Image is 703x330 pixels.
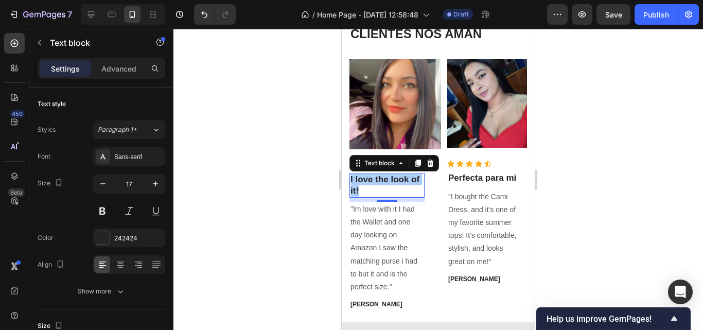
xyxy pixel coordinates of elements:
[342,29,535,330] iframe: Design area
[10,110,25,118] div: 450
[38,125,56,134] div: Styles
[38,282,165,301] button: Show more
[106,30,197,119] img: Alt Image
[312,9,315,20] span: /
[194,4,236,25] div: Undo/Redo
[547,312,680,325] button: Show survey - Help us improve GemPages!
[317,9,418,20] span: Home Page - [DATE] 12:58:48
[453,10,469,19] span: Draft
[78,286,126,297] div: Show more
[547,314,668,324] span: Help us improve GemPages!
[635,4,678,25] button: Publish
[668,280,693,304] div: Open Intercom Messenger
[38,177,65,190] div: Size
[596,4,630,25] button: Save
[643,9,669,20] div: Publish
[8,188,25,197] div: Beta
[21,130,55,139] div: Text block
[38,99,66,109] div: Text style
[67,8,72,21] p: 7
[107,162,180,239] p: "I bought the Cami Dress, and it's one of my favorite summer tops! It's comfortable, stylish, and...
[50,37,137,49] p: Text block
[9,145,82,168] p: I love the look of it!
[4,4,77,25] button: 7
[114,234,163,243] div: 242424
[9,271,82,280] p: [PERSON_NAME]
[9,174,82,265] p: "Im love with it I had the Wallet and one day looking on Amazon I saw the matching purse i had to...
[93,120,165,139] button: Paragraph 1*
[101,63,136,74] p: Advanced
[98,125,137,134] span: Paragraph 1*
[38,152,50,161] div: Font
[107,246,180,255] p: [PERSON_NAME]
[38,233,54,242] div: Color
[8,30,99,120] img: Alt Image
[38,258,66,272] div: Align
[8,144,83,169] div: Rich Text Editor. Editing area: main
[605,10,622,19] span: Save
[114,152,163,162] div: Sans-serif
[51,63,80,74] p: Settings
[107,144,180,155] p: Perfecta para mi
